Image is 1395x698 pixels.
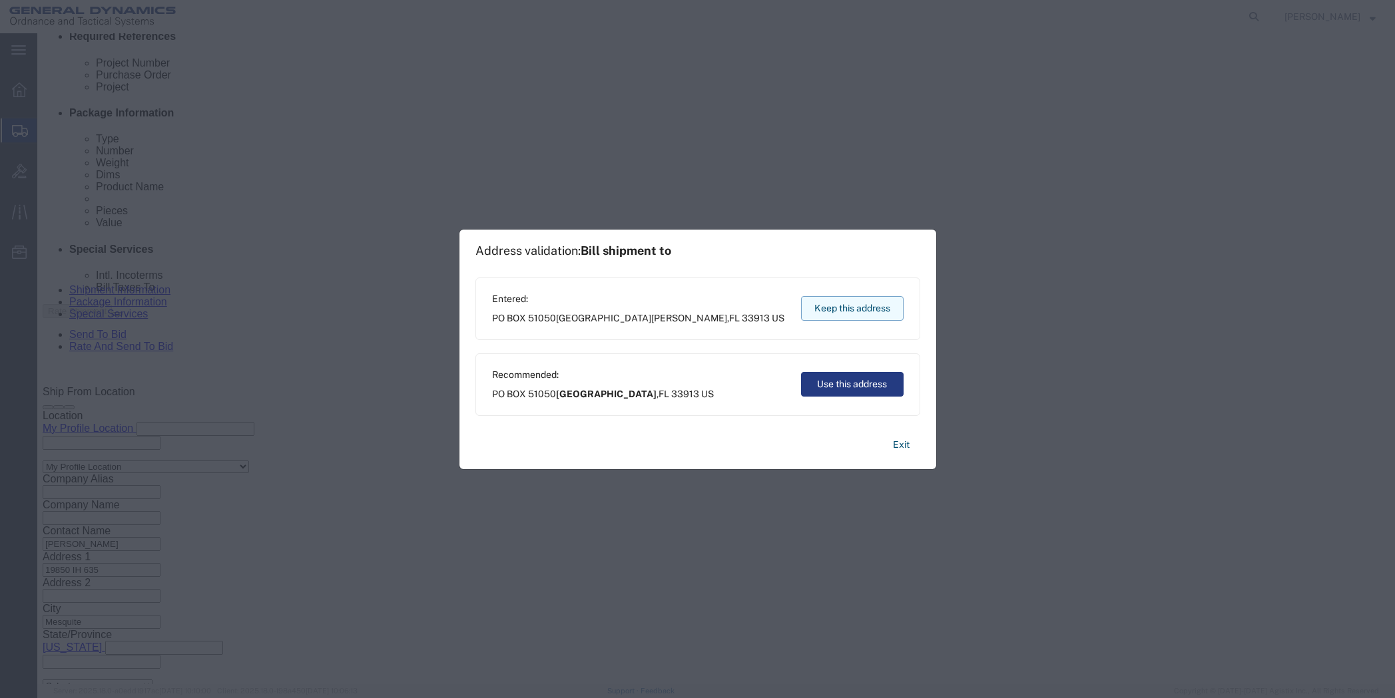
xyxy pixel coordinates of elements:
span: PO BOX 51050 , [492,311,784,325]
span: FL [659,389,669,399]
span: PO BOX 51050 , [492,387,714,401]
h1: Address validation: [475,244,671,258]
span: 33913 [671,389,699,399]
span: US [772,313,784,323]
span: FL [729,313,740,323]
button: Keep this address [801,296,904,321]
span: Bill shipment to [581,244,671,258]
span: Recommended: [492,368,714,382]
span: [GEOGRAPHIC_DATA][PERSON_NAME] [556,313,727,323]
button: Exit [882,433,920,456]
span: Entered: [492,292,784,306]
span: US [701,389,714,399]
span: [GEOGRAPHIC_DATA] [556,389,657,399]
button: Use this address [801,372,904,397]
span: 33913 [742,313,770,323]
